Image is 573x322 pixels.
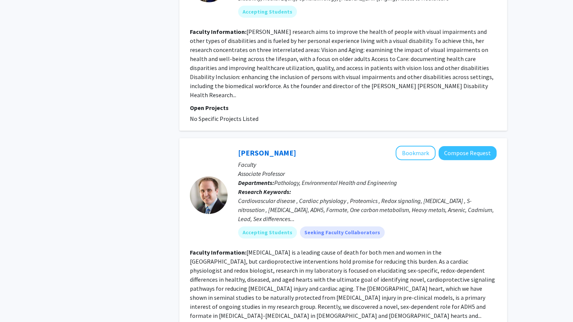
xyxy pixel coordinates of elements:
[238,226,297,238] mat-chip: Accepting Students
[396,146,435,160] button: Add Mark Kohr to Bookmarks
[238,188,291,195] b: Research Keywords:
[274,179,397,186] span: Pathology, Environmental Health and Engineering
[190,249,495,319] fg-read-more: [MEDICAL_DATA] is a leading cause of death for both men and women in the [GEOGRAPHIC_DATA], but c...
[190,103,497,112] p: Open Projects
[190,115,258,122] span: No Specific Projects Listed
[190,28,246,35] b: Faculty Information:
[238,196,497,223] div: Cardiovascular disease , Cardiac physiology , Proteomics , Redox signaling, [MEDICAL_DATA] , S-ni...
[238,6,297,18] mat-chip: Accepting Students
[190,28,494,99] fg-read-more: [PERSON_NAME] research aims to improve the health of people with visual impairments and other typ...
[6,288,32,316] iframe: Chat
[190,249,246,256] b: Faculty Information:
[238,160,497,169] p: Faculty
[300,226,385,238] mat-chip: Seeking Faculty Collaborators
[439,146,497,160] button: Compose Request to Mark Kohr
[238,179,274,186] b: Departments:
[238,169,497,178] p: Associate Professor
[238,148,296,157] a: [PERSON_NAME]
